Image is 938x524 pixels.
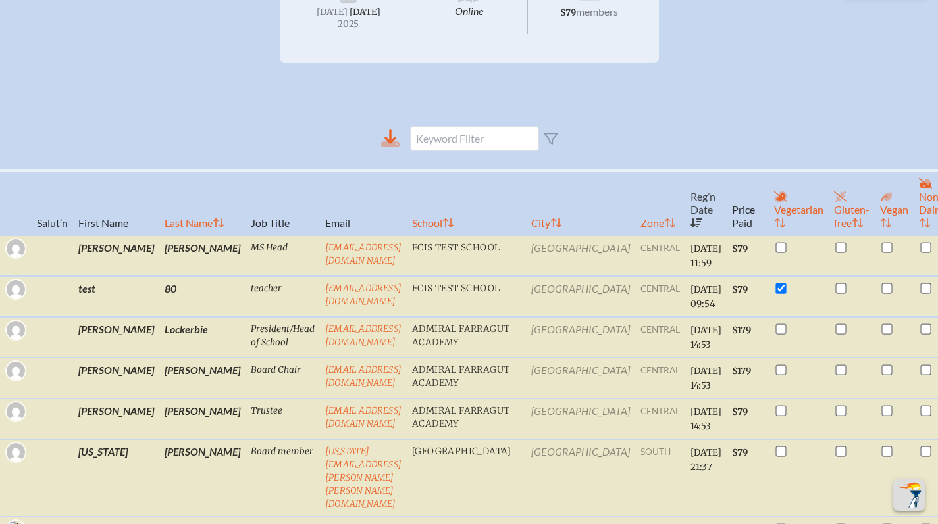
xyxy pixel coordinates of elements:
[407,358,526,398] td: Admiral Farragut Academy
[407,235,526,276] td: FCIS Test School
[732,243,748,254] span: $79
[73,170,159,235] th: First Name
[690,447,721,473] span: [DATE] 21:37
[896,482,922,508] img: To the top
[320,170,407,235] th: Email
[73,398,159,439] td: [PERSON_NAME]
[246,439,320,517] td: Board member
[325,405,402,429] a: [EMAIL_ADDRESS][DOMAIN_NAME]
[325,283,402,307] a: [EMAIL_ADDRESS][DOMAIN_NAME]
[325,364,402,389] a: [EMAIL_ADDRESS][DOMAIN_NAME]
[560,7,576,18] span: $79
[325,323,402,348] a: [EMAIL_ADDRESS][DOMAIN_NAME]
[893,479,925,511] button: Scroll Top
[159,235,246,276] td: [PERSON_NAME]
[159,398,246,439] td: [PERSON_NAME]
[159,439,246,517] td: [PERSON_NAME]
[690,406,721,432] span: [DATE] 14:53
[159,276,246,317] td: 80
[526,358,635,398] td: [GEOGRAPHIC_DATA]
[407,398,526,439] td: Admiral Farragut Academy
[246,317,320,358] td: President/Head of School
[73,317,159,358] td: [PERSON_NAME]
[7,280,25,298] img: Gravatar
[246,235,320,276] td: MS Head
[526,276,635,317] td: [GEOGRAPHIC_DATA]
[7,443,25,462] img: Gravatar
[829,170,875,235] th: Gluten-free
[317,7,348,18] span: [DATE]
[73,276,159,317] td: test
[73,439,159,517] td: [US_STATE]
[690,284,721,310] span: [DATE] 09:54
[690,366,721,391] span: [DATE] 14:53
[32,170,73,235] th: Salut’n
[635,439,685,517] td: south
[381,129,400,148] div: Download to CSV
[407,439,526,517] td: [GEOGRAPHIC_DATA]
[526,235,635,276] td: [GEOGRAPHIC_DATA]
[635,398,685,439] td: central
[159,170,246,235] th: Last Name
[73,235,159,276] td: [PERSON_NAME]
[635,170,685,235] th: Zone
[246,170,320,235] th: Job Title
[576,5,618,18] span: members
[7,321,25,339] img: Gravatar
[7,402,25,421] img: Gravatar
[73,358,159,398] td: [PERSON_NAME]
[690,325,721,350] span: [DATE] 14:53
[526,398,635,439] td: [GEOGRAPHIC_DATA]
[246,398,320,439] td: Trustee
[635,317,685,358] td: central
[159,317,246,358] td: Lockerbie
[769,170,829,235] th: Vegetarian
[732,366,751,377] span: $179
[732,406,748,417] span: $79
[407,276,526,317] td: FCIS Test School
[635,235,685,276] td: central
[7,362,25,380] img: Gravatar
[875,170,914,235] th: Vegan
[526,170,635,235] th: City
[635,276,685,317] td: central
[690,243,721,269] span: [DATE] 11:59
[526,317,635,358] td: [GEOGRAPHIC_DATA]
[325,446,402,510] a: [US_STATE][EMAIL_ADDRESS][PERSON_NAME][PERSON_NAME][DOMAIN_NAME]
[635,358,685,398] td: central
[732,447,748,458] span: $79
[410,126,539,151] input: Keyword Filter
[246,358,320,398] td: Board Chair
[325,242,402,266] a: [EMAIL_ADDRESS][DOMAIN_NAME]
[526,439,635,517] td: [GEOGRAPHIC_DATA]
[732,284,748,295] span: $79
[301,19,397,29] span: 2025
[727,170,769,235] th: Price Paid
[732,325,751,336] span: $179
[7,239,25,258] img: Gravatar
[159,358,246,398] td: [PERSON_NAME]
[407,317,526,358] td: Admiral Farragut Academy
[407,170,526,235] th: School
[350,7,380,18] span: [DATE]
[246,276,320,317] td: teacher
